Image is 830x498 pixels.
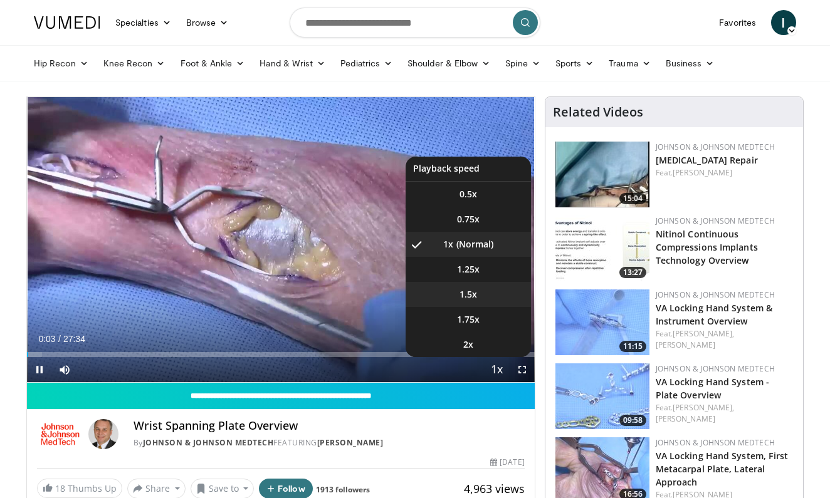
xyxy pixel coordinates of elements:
div: Feat. [656,328,793,351]
button: Pause [27,357,52,382]
img: 9cf30282-98ef-45e7-941c-2c0bba56bc0a.150x105_q85_crop-smart_upscale.jpg [555,289,649,355]
h4: Wrist Spanning Plate Overview [134,419,525,433]
span: 0.75x [457,213,480,226]
span: 15:04 [619,193,646,204]
video-js: Video Player [27,97,535,383]
img: VuMedi Logo [34,16,100,29]
a: [PERSON_NAME], [673,402,734,413]
a: 09:58 [555,363,649,429]
span: 1x [443,238,453,251]
img: 17ca022f-9c26-4b4a-9165-2ee1aaa3dcec.150x105_q85_crop-smart_upscale.jpg [555,363,649,429]
div: Progress Bar [27,352,535,357]
span: 13:27 [619,267,646,278]
span: 1.5x [460,288,477,301]
a: I [771,10,796,35]
a: VA Locking Hand System - Plate Overview [656,376,769,401]
a: Shoulder & Elbow [400,51,498,76]
h4: Related Videos [553,105,643,120]
a: Favorites [712,10,764,35]
a: 1913 followers [316,484,370,495]
span: 4,963 views [464,481,525,496]
a: [MEDICAL_DATA] Repair [656,154,758,166]
a: VA Locking Hand System, First Metacarpal Plate, Lateral Approach [656,450,789,488]
img: 43b03176-4942-48de-a9e5-b441bcaaedf7.150x105_q85_crop-smart_upscale.jpg [555,142,649,207]
a: VA Locking Hand System & Instrument Overview [656,302,772,327]
div: By FEATURING [134,437,525,449]
img: be7c2249-6229-480b-b5c4-4468836c0733.150x105_q85_crop-smart_upscale.jpg [555,215,649,281]
input: Search topics, interventions [290,8,540,38]
a: 11:15 [555,289,649,355]
a: Pediatrics [333,51,400,76]
span: 0:03 [38,334,55,344]
a: 13:27 [555,215,649,281]
span: 0.5x [460,188,477,200]
a: Knee Recon [96,51,173,76]
a: Specialties [108,10,179,35]
span: 1.75x [457,313,480,326]
span: 1.25x [457,263,480,276]
a: Johnson & Johnson MedTech [656,215,775,226]
a: Business [658,51,722,76]
a: Spine [498,51,547,76]
a: [PERSON_NAME], [673,328,734,339]
a: Trauma [601,51,658,76]
a: Johnson & Johnson MedTech [143,437,274,448]
a: [PERSON_NAME] [656,413,715,424]
span: 27:34 [63,334,85,344]
button: Mute [52,357,77,382]
span: 18 [55,482,65,494]
img: Avatar [88,419,118,449]
a: Sports [548,51,602,76]
a: Johnson & Johnson MedTech [656,363,775,374]
a: Johnson & Johnson MedTech [656,437,775,448]
a: 18 Thumbs Up [37,479,122,498]
a: 15:04 [555,142,649,207]
button: Playback Rate [485,357,510,382]
a: Hip Recon [26,51,96,76]
a: Foot & Ankle [173,51,253,76]
span: 09:58 [619,415,646,426]
a: [PERSON_NAME] [317,437,384,448]
div: Feat. [656,167,793,179]
span: 2x [463,338,473,351]
span: / [58,334,61,344]
img: Johnson & Johnson MedTech [37,419,83,449]
a: [PERSON_NAME] [656,340,715,350]
a: Nitinol Continuous Compressions Implants Technology Overview [656,228,758,266]
div: [DATE] [490,457,524,468]
a: Hand & Wrist [252,51,333,76]
span: 11:15 [619,341,646,352]
a: [PERSON_NAME] [673,167,732,178]
a: Browse [179,10,236,35]
div: Feat. [656,402,793,425]
a: Johnson & Johnson MedTech [656,289,775,300]
button: Fullscreen [510,357,535,382]
a: Johnson & Johnson MedTech [656,142,775,152]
